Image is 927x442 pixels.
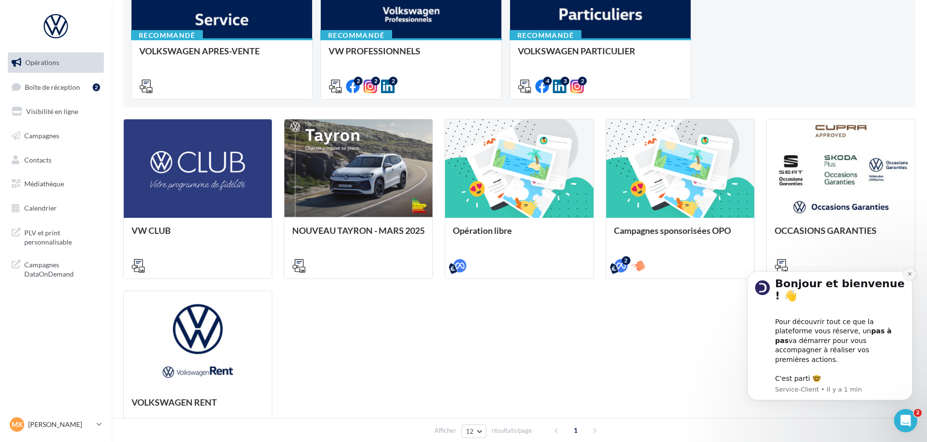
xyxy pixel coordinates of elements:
[320,30,392,41] div: Recommandé
[6,254,106,283] a: Campagnes DataOnDemand
[292,225,425,236] span: NOUVEAU TAYRON - MARS 2025
[6,126,106,146] a: Campagnes
[8,415,104,434] a: MX [PERSON_NAME]
[371,77,380,85] div: 2
[462,425,486,438] button: 12
[131,30,203,41] div: Recommandé
[6,101,106,122] a: Visibilité en ligne
[6,222,106,251] a: PLV et print personnalisable
[733,266,927,416] iframe: Intercom notifications message
[510,30,581,41] div: Recommandé
[775,225,877,236] span: OCCASIONS GARANTIES
[12,420,23,429] span: MX
[24,226,100,247] span: PLV et print personnalisable
[389,77,397,85] div: 2
[622,256,630,265] div: 2
[578,77,587,85] div: 2
[6,198,106,218] a: Calendrier
[139,46,260,56] span: VOLKSWAGEN APRES-VENTE
[24,155,51,164] span: Contacts
[6,174,106,194] a: Médiathèque
[25,82,80,91] span: Boîte de réception
[561,77,569,85] div: 3
[25,58,59,66] span: Opérations
[93,83,100,91] div: 2
[543,77,552,85] div: 4
[434,426,456,435] span: Afficher
[453,225,512,236] span: Opération libre
[894,409,917,432] iframe: Intercom live chat
[614,225,731,236] span: Campagnes sponsorisées OPO
[466,427,474,435] span: 12
[24,131,59,140] span: Campagnes
[914,409,922,417] span: 2
[329,46,420,56] span: VW PROFESSIONNELS
[24,180,64,188] span: Médiathèque
[24,258,100,279] span: Campagnes DataOnDemand
[518,46,635,56] span: VOLKSWAGEN PARTICULIER
[492,426,532,435] span: résultats/page
[132,397,217,408] span: VOLKSWAGEN RENT
[6,150,106,170] a: Contacts
[6,52,106,73] a: Opérations
[132,225,171,236] span: VW CLUB
[28,420,93,429] p: [PERSON_NAME]
[26,107,78,115] span: Visibilité en ligne
[568,423,583,438] span: 1
[354,77,363,85] div: 2
[24,204,57,212] span: Calendrier
[6,77,106,98] a: Boîte de réception2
